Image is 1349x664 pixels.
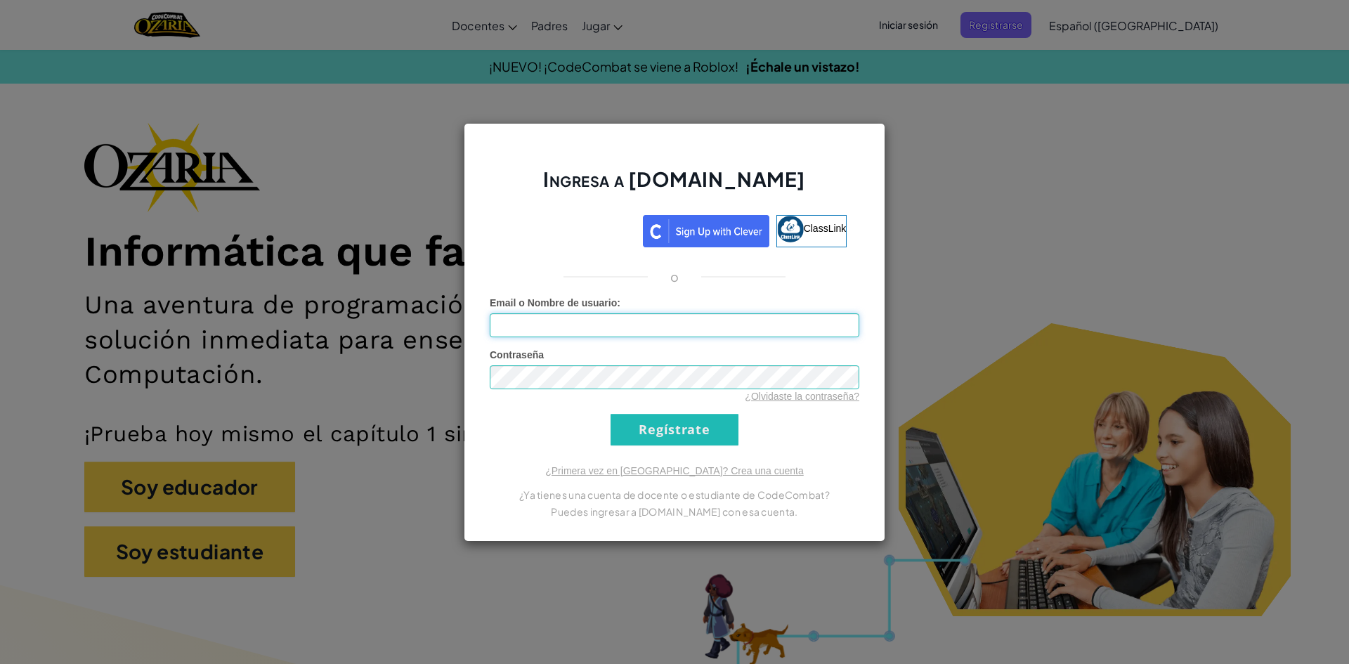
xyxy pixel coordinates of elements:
p: ¿Ya tienes una cuenta de docente o estudiante de CodeCombat? [490,486,859,503]
img: clever_sso_button@2x.png [643,215,769,247]
span: ClassLink [804,222,847,233]
label: : [490,296,620,310]
p: o [670,268,679,285]
a: ¿Primera vez en [GEOGRAPHIC_DATA]? Crea una cuenta [545,465,804,476]
span: Contraseña [490,349,544,360]
h2: Ingresa a [DOMAIN_NAME] [490,166,859,207]
input: Regístrate [611,414,738,445]
iframe: Botón de Acceder con Google [495,214,643,245]
img: classlink-logo-small.png [777,216,804,242]
span: Email o Nombre de usuario [490,297,617,308]
p: Puedes ingresar a [DOMAIN_NAME] con esa cuenta. [490,503,859,520]
a: ¿Olvidaste la contraseña? [745,391,859,402]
